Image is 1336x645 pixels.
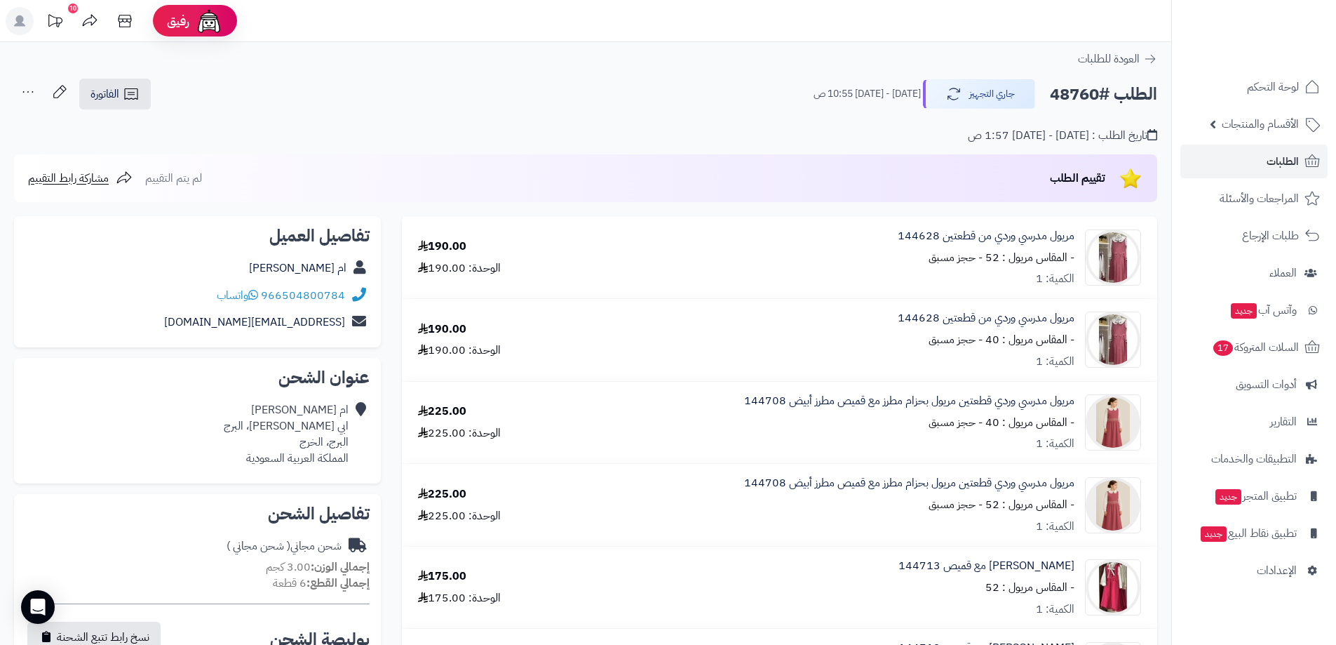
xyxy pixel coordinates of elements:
a: 966504800784 [261,287,345,304]
div: الوحدة: 175.00 [418,590,501,606]
div: الوحدة: 190.00 [418,343,501,359]
div: الوحدة: 190.00 [418,260,501,277]
div: ام [PERSON_NAME] ابي [PERSON_NAME]، البرج البرج، الخرج المملكة العربية السعودية [224,402,349,466]
span: وآتس آب [1229,300,1297,320]
a: الإعدادات [1180,554,1328,587]
small: - المقاس مريول : 40 - حجز مسبق [929,331,1074,348]
strong: إجمالي الوزن: [311,559,370,576]
div: الوحدة: 225.00 [418,425,501,441]
a: مريول مدرسي وردي قطعتين مريول بحزام مطرز مع قميص مطرز أبيض 144708 [744,475,1074,491]
div: شحن مجاني [227,538,342,554]
strong: إجمالي القطع: [306,575,370,592]
small: - المقاس مريول : 52 - حجز مسبق [929,496,1074,513]
a: تحديثات المنصة [37,7,72,39]
span: طلبات الإرجاع [1242,226,1299,246]
span: أدوات التسويق [1236,375,1297,394]
div: 10 [68,4,78,13]
span: تطبيق نقاط البيع [1199,524,1297,543]
a: [PERSON_NAME] مع قميص 144713 [898,558,1074,574]
div: Open Intercom Messenger [21,590,55,624]
div: الكمية: 1 [1036,601,1074,618]
a: لوحة التحكم [1180,70,1328,104]
span: التقارير [1270,412,1297,432]
span: تطبيق المتجر [1214,486,1297,506]
small: 6 قطعة [273,575,370,592]
div: 175.00 [418,568,466,585]
h2: الطلب #48760 [1050,80,1157,109]
a: الطلبات [1180,145,1328,178]
span: لوحة التحكم [1247,77,1299,97]
h2: تفاصيل العميل [25,227,370,244]
a: مشاركة رابط التقييم [28,170,133,187]
span: رفيق [167,13,189,29]
a: أدوات التسويق [1180,368,1328,401]
div: الكمية: 1 [1036,354,1074,370]
small: 3.00 كجم [266,559,370,576]
a: تطبيق نقاط البيعجديد [1180,517,1328,550]
div: الوحدة: 225.00 [418,508,501,524]
a: تطبيق المتجرجديد [1180,479,1328,513]
a: ام [PERSON_NAME] [249,260,346,277]
h2: تفاصيل الشحن [25,505,370,522]
small: - المقاس مريول : 52 [985,579,1074,596]
div: 190.00 [418,321,466,338]
span: ( شحن مجاني ) [227,538,290,554]
img: 1752776871-1000411006-90x90.png [1086,394,1140,451]
span: جديد [1201,526,1227,542]
span: جديد [1215,489,1241,505]
img: 1724970390-AFA28CA7-7B85-4EC4-A630-CE2497E9DEFB-90x90.jpeg [1086,230,1140,286]
small: - المقاس مريول : 40 - حجز مسبق [929,414,1074,431]
img: 1752776871-1000411006-90x90.png [1086,477,1140,533]
h2: عنوان الشحن [25,369,370,386]
div: الكمية: 1 [1036,436,1074,452]
span: تقييم الطلب [1050,170,1105,187]
a: السلات المتروكة17 [1180,331,1328,364]
div: الكمية: 1 [1036,271,1074,287]
a: [EMAIL_ADDRESS][DOMAIN_NAME] [164,314,345,331]
span: السلات المتروكة [1212,338,1299,357]
span: الفاتورة [90,86,119,102]
div: 225.00 [418,404,466,420]
a: العملاء [1180,256,1328,290]
span: التطبيقات والخدمات [1211,449,1297,469]
a: التطبيقات والخدمات [1180,442,1328,476]
a: الفاتورة [79,79,151,109]
img: ai-face.png [195,7,223,35]
small: [DATE] - [DATE] 10:55 ص [814,87,921,101]
span: العودة للطلبات [1078,51,1140,67]
a: العودة للطلبات [1078,51,1157,67]
a: مريول مدرسي وردي قطعتين مريول بحزام مطرز مع قميص مطرز أبيض 144708 [744,393,1074,409]
span: الإعدادات [1257,561,1297,580]
div: 190.00 [418,239,466,255]
span: الأقسام والمنتجات [1222,114,1299,134]
span: جديد [1231,303,1257,319]
a: مريول مدرسي وردي من قطعتين 144628 [898,310,1074,326]
a: مريول مدرسي وردي من قطعتين 144628 [898,228,1074,244]
a: وآتس آبجديد [1180,293,1328,327]
a: واتساب [217,287,258,304]
div: 225.00 [418,486,466,503]
span: المراجعات والأسئلة [1220,189,1299,208]
span: مشاركة رابط التقييم [28,170,109,187]
img: 1724970390-AFA28CA7-7B85-4EC4-A630-CE2497E9DEFB-90x90.jpeg [1086,312,1140,368]
span: العملاء [1269,263,1297,283]
span: الطلبات [1267,152,1299,171]
button: جاري التجهيز [923,79,1035,109]
span: لم يتم التقييم [145,170,202,187]
small: - المقاس مريول : 52 - حجز مسبق [929,249,1074,266]
span: 17 [1213,340,1233,356]
a: طلبات الإرجاع [1180,219,1328,253]
div: الكمية: 1 [1036,519,1074,535]
div: تاريخ الطلب : [DATE] - [DATE] 1:57 ص [968,128,1157,144]
img: 1753600931-IMG_1783-90x90.jpeg [1086,559,1140,616]
a: التقارير [1180,405,1328,439]
a: المراجعات والأسئلة [1180,182,1328,215]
